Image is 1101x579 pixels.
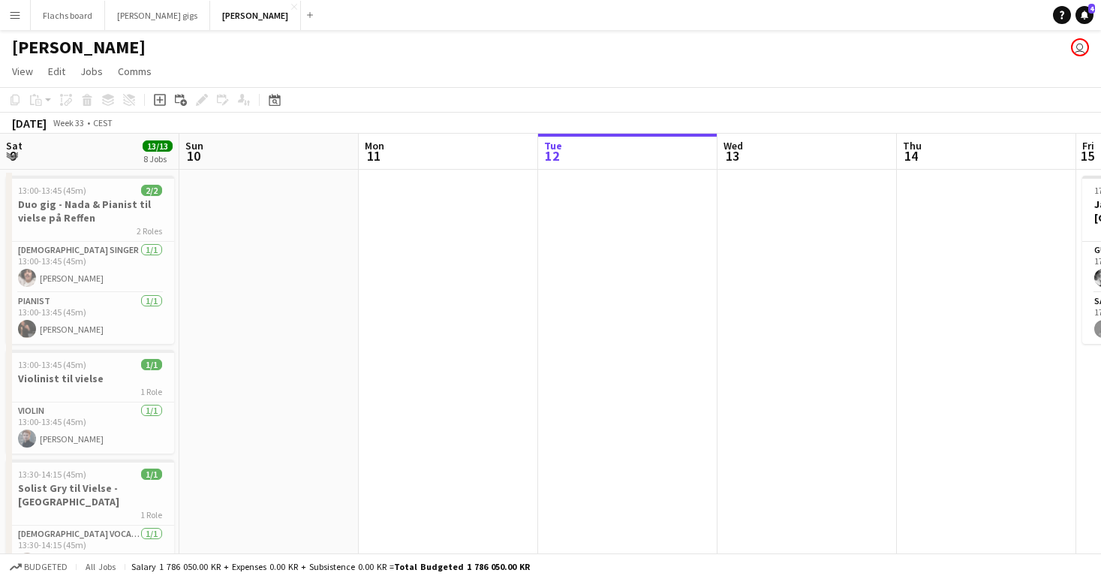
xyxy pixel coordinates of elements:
span: 15 [1080,147,1094,164]
a: 4 [1075,6,1093,24]
div: [DATE] [12,116,47,131]
span: 2 Roles [137,225,162,237]
span: Jobs [80,65,103,78]
span: Fri [1082,139,1094,152]
a: Comms [112,62,158,81]
button: [PERSON_NAME] gigs [105,1,210,30]
span: 1/1 [141,359,162,370]
span: Sat [6,139,23,152]
span: 2/2 [141,185,162,196]
span: All jobs [83,561,119,572]
app-job-card: 13:30-14:15 (45m)1/1Solist Gry til Vielse - [GEOGRAPHIC_DATA]1 Role[DEMOGRAPHIC_DATA] Vocal + Pia... [6,460,174,577]
app-card-role: Pianist1/113:00-13:45 (45m)[PERSON_NAME] [6,293,174,344]
a: View [6,62,39,81]
app-job-card: 13:00-13:45 (45m)2/2Duo gig - Nada & Pianist til vielse på Reffen2 Roles[DEMOGRAPHIC_DATA] Singer... [6,176,174,344]
span: Thu [903,139,922,152]
span: 1/1 [141,469,162,480]
span: View [12,65,33,78]
div: 8 Jobs [143,153,172,164]
a: Edit [42,62,71,81]
h3: Duo gig - Nada & Pianist til vielse på Reffen [6,198,174,225]
span: 9 [4,147,23,164]
app-card-role: [DEMOGRAPHIC_DATA] Singer1/113:00-13:45 (45m)[PERSON_NAME] [6,242,174,293]
h3: Solist Gry til Vielse - [GEOGRAPHIC_DATA] [6,481,174,508]
span: Mon [365,139,384,152]
span: 12 [542,147,562,164]
app-card-role: Violin1/113:00-13:45 (45m)[PERSON_NAME] [6,403,174,454]
span: Total Budgeted 1 786 050.00 KR [394,561,530,572]
h3: Violinist til vielse [6,372,174,385]
span: Week 33 [50,117,87,128]
span: 13:30-14:15 (45m) [18,469,86,480]
a: Jobs [74,62,109,81]
span: Tue [544,139,562,152]
app-user-avatar: Asger Søgaard Hajslund [1071,38,1089,56]
button: Flachs board [31,1,105,30]
span: Budgeted [24,562,68,572]
button: [PERSON_NAME] [210,1,301,30]
span: Sun [185,139,203,152]
span: 4 [1088,4,1095,14]
span: 13:00-13:45 (45m) [18,359,86,370]
span: 1 Role [140,386,162,397]
button: Budgeted [8,559,70,575]
span: Wed [723,139,743,152]
span: 14 [901,147,922,164]
app-card-role: [DEMOGRAPHIC_DATA] Vocal + Piano1/113:30-14:15 (45m)[PERSON_NAME] [6,526,174,577]
span: 11 [362,147,384,164]
div: Salary 1 786 050.00 KR + Expenses 0.00 KR + Subsistence 0.00 KR = [131,561,530,572]
span: Comms [118,65,152,78]
span: 13 [721,147,743,164]
h1: [PERSON_NAME] [12,36,146,59]
div: CEST [93,117,113,128]
span: 13/13 [143,140,173,152]
span: Edit [48,65,65,78]
span: 1 Role [140,509,162,520]
span: 13:00-13:45 (45m) [18,185,86,196]
app-job-card: 13:00-13:45 (45m)1/1Violinist til vielse1 RoleViolin1/113:00-13:45 (45m)[PERSON_NAME] [6,350,174,454]
span: 10 [183,147,203,164]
